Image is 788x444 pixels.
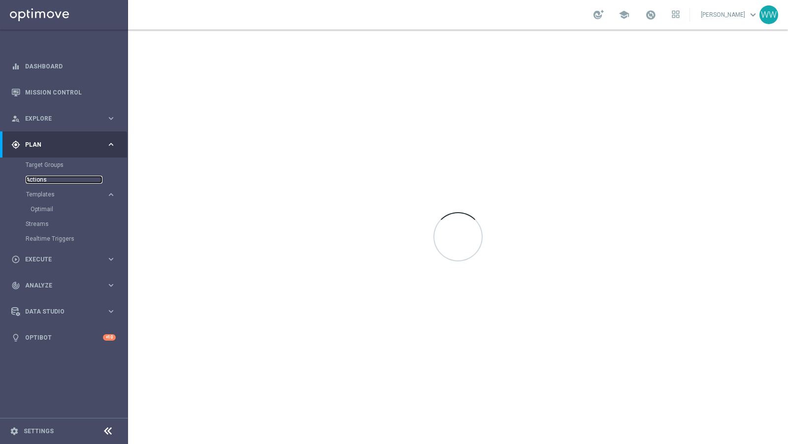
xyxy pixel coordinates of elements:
[11,282,116,289] button: track_changes Analyze keyboard_arrow_right
[26,190,116,198] button: Templates keyboard_arrow_right
[11,334,116,342] button: lightbulb Optibot +10
[26,217,127,231] div: Streams
[25,116,106,122] span: Explore
[11,79,116,105] div: Mission Control
[26,191,106,197] div: Templates
[31,205,102,213] a: Optimail
[26,191,97,197] span: Templates
[26,220,102,228] a: Streams
[11,255,20,264] i: play_circle_outline
[25,324,103,350] a: Optibot
[11,53,116,79] div: Dashboard
[11,281,20,290] i: track_changes
[25,256,106,262] span: Execute
[106,140,116,149] i: keyboard_arrow_right
[25,79,116,105] a: Mission Control
[11,324,116,350] div: Optibot
[11,62,20,71] i: equalizer
[748,9,758,20] span: keyboard_arrow_down
[106,307,116,316] i: keyboard_arrow_right
[31,202,127,217] div: Optimail
[25,309,106,315] span: Data Studio
[103,334,116,341] div: +10
[11,333,20,342] i: lightbulb
[106,254,116,264] i: keyboard_arrow_right
[11,255,116,263] button: play_circle_outline Execute keyboard_arrow_right
[11,255,106,264] div: Execute
[26,176,102,184] a: Actions
[11,141,116,149] button: gps_fixed Plan keyboard_arrow_right
[10,427,19,436] i: settings
[11,114,20,123] i: person_search
[759,5,778,24] div: WW
[11,114,106,123] div: Explore
[106,281,116,290] i: keyboard_arrow_right
[11,140,106,149] div: Plan
[700,7,759,22] a: [PERSON_NAME]keyboard_arrow_down
[11,89,116,96] button: Mission Control
[11,115,116,123] button: person_search Explore keyboard_arrow_right
[26,172,127,187] div: Actions
[24,428,54,434] a: Settings
[11,307,106,316] div: Data Studio
[26,158,127,172] div: Target Groups
[106,190,116,199] i: keyboard_arrow_right
[25,53,116,79] a: Dashboard
[11,63,116,70] button: equalizer Dashboard
[25,142,106,148] span: Plan
[11,308,116,316] button: Data Studio keyboard_arrow_right
[25,283,106,288] span: Analyze
[26,187,127,217] div: Templates
[26,161,102,169] a: Target Groups
[106,114,116,123] i: keyboard_arrow_right
[26,231,127,246] div: Realtime Triggers
[11,140,20,149] i: gps_fixed
[11,281,106,290] div: Analyze
[619,9,629,20] span: school
[26,235,102,243] a: Realtime Triggers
